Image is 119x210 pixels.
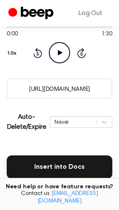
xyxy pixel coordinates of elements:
[54,118,92,126] div: Never
[7,30,18,39] span: 0:00
[7,155,112,179] button: Insert into Docs
[38,191,98,204] a: [EMAIL_ADDRESS][DOMAIN_NAME]
[8,5,56,22] a: Beep
[70,3,111,23] a: Log Out
[7,46,20,60] button: 1.0x
[5,190,114,205] span: Contact us
[101,30,112,39] span: 1:30
[7,112,46,132] p: Auto-Delete/Expire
